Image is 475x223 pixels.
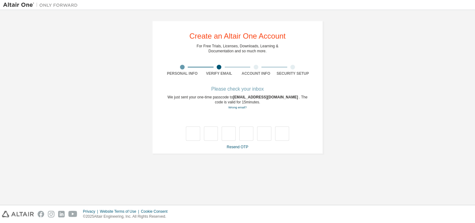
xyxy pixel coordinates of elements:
div: Account Info [237,71,274,76]
div: Personal Info [164,71,201,76]
div: Verify Email [201,71,238,76]
a: Go back to the registration form [228,106,247,109]
img: linkedin.svg [58,211,65,217]
div: We just sent your one-time passcode to . The code is valid for 15 minutes. [164,95,311,110]
span: [EMAIL_ADDRESS][DOMAIN_NAME] [233,95,299,99]
img: altair_logo.svg [2,211,34,217]
img: Altair One [3,2,81,8]
p: © 2025 Altair Engineering, Inc. All Rights Reserved. [83,214,171,219]
div: Please check your inbox [164,87,311,91]
img: facebook.svg [38,211,44,217]
a: Resend OTP [227,145,248,149]
div: Create an Altair One Account [189,32,286,40]
div: Website Terms of Use [100,209,141,214]
img: youtube.svg [68,211,77,217]
img: instagram.svg [48,211,54,217]
div: Privacy [83,209,100,214]
div: Cookie Consent [141,209,171,214]
div: For Free Trials, Licenses, Downloads, Learning & Documentation and so much more. [197,44,279,54]
div: Security Setup [274,71,311,76]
